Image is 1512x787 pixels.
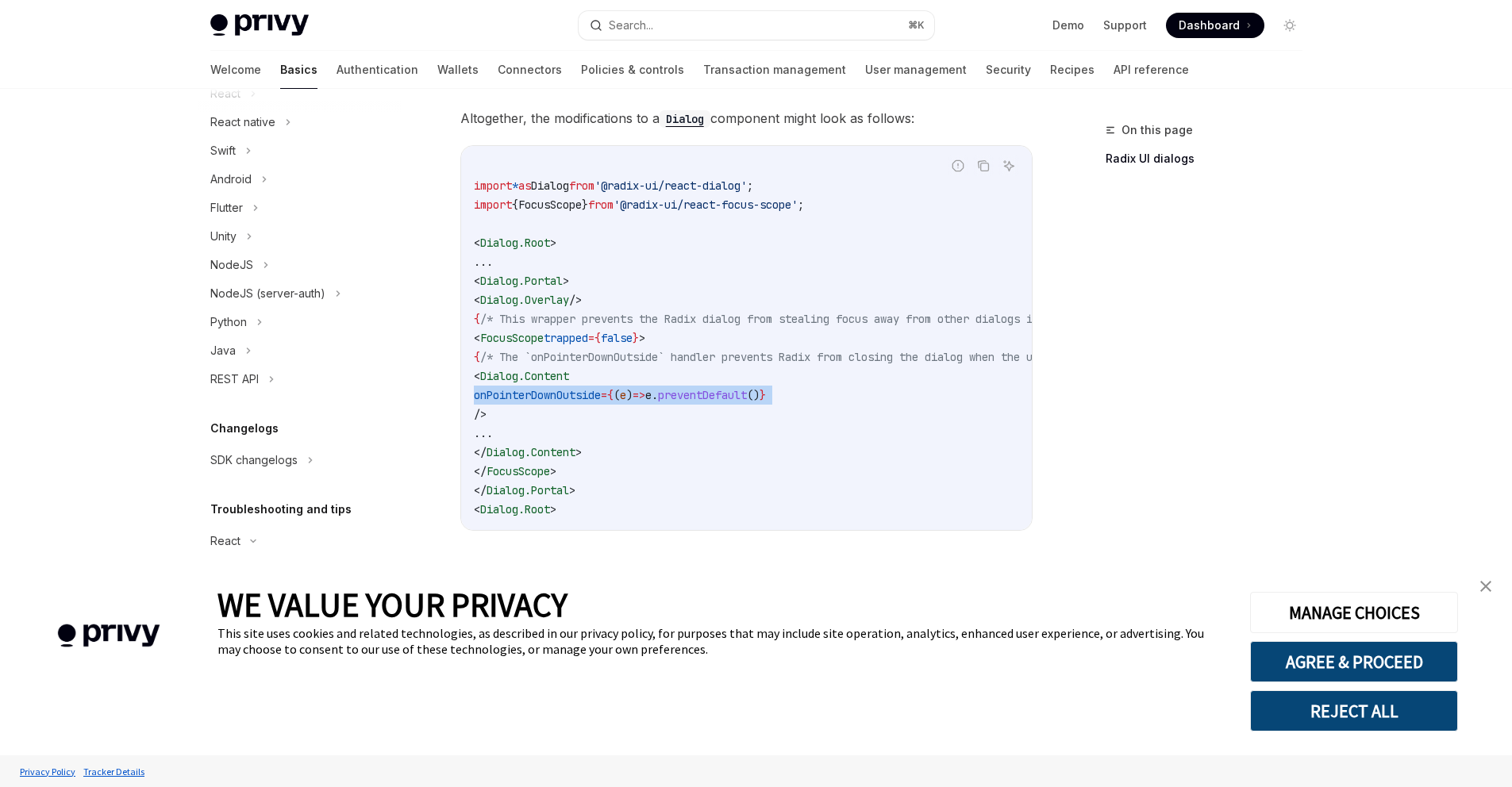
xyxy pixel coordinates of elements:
[210,532,240,551] div: React
[569,483,575,497] span: >
[487,464,550,478] span: FocusScope
[1050,51,1095,89] a: Recipes
[474,502,480,516] span: <
[1166,13,1264,38] a: Dashboard
[480,350,1172,364] span: /* The `onPointerDownOutside` handler prevents Radix from closing the dialog when the user clicks...
[210,284,325,303] div: NodeJS (server-auth)
[487,483,569,497] span: Dialog.Portal
[210,113,275,132] div: React native
[480,331,544,345] span: FocusScope
[210,313,247,332] div: Python
[480,236,550,250] span: Dialog.Root
[518,198,582,212] span: FocusScope
[550,464,556,478] span: >
[210,141,236,160] div: Swift
[210,227,237,246] div: Unity
[798,198,804,212] span: ;
[480,312,1121,326] span: /* This wrapper prevents the Radix dialog from stealing focus away from other dialogs in the page...
[480,502,550,516] span: Dialog.Root
[614,388,620,402] span: (
[594,331,601,345] span: {
[474,274,480,288] span: <
[512,198,518,212] span: {
[1121,121,1193,140] span: On this page
[1103,17,1147,33] a: Support
[474,426,493,440] span: ...
[579,11,934,40] button: Search...⌘K
[474,388,601,402] span: onPointerDownOutside
[550,502,556,516] span: >
[198,555,401,584] a: Common framework errors
[460,107,1033,129] span: Altogether, the modifications to a component might look as follows:
[480,369,569,383] span: Dialog.Content
[217,625,1226,657] div: This site uses cookies and related technologies, as described in our privacy policy, for purposes...
[607,388,614,402] span: {
[660,110,710,128] code: Dialog
[210,341,236,360] div: Java
[210,255,253,274] div: NodeJS
[531,179,569,193] span: Dialog
[645,388,652,402] span: e
[986,51,1031,89] a: Security
[1250,690,1458,731] button: REJECT ALL
[626,388,633,402] span: )
[633,331,639,345] span: }
[474,312,480,326] span: {
[588,198,614,212] span: from
[474,464,487,478] span: </
[210,419,279,438] h5: Changelogs
[474,293,480,307] span: <
[210,370,259,389] div: REST API
[550,236,556,250] span: >
[588,331,594,345] span: =
[973,155,994,176] button: Copy the contents from the code block
[280,51,317,89] a: Basics
[569,179,594,193] span: from
[575,445,582,459] span: >
[474,198,512,212] span: import
[210,14,309,36] img: light logo
[518,179,531,193] span: as
[633,388,645,402] span: =>
[474,369,480,383] span: <
[480,293,569,307] span: Dialog.Overlay
[1114,51,1189,89] a: API reference
[760,388,766,402] span: }
[569,293,582,307] span: />
[474,407,487,421] span: />
[474,179,512,193] span: import
[614,198,798,212] span: '@radix-ui/react-focus-scope'
[609,16,653,35] div: Search...
[908,19,925,32] span: ⌘ K
[865,51,967,89] a: User management
[544,331,588,345] span: trapped
[24,601,194,670] img: company logo
[639,331,645,345] span: >
[652,388,658,402] span: .
[1052,17,1084,33] a: Demo
[660,110,710,126] a: Dialog
[1470,570,1502,602] a: close banner
[1250,592,1458,633] button: MANAGE CHOICES
[337,51,418,89] a: Authentication
[16,758,79,785] a: Privacy Policy
[581,51,684,89] a: Policies & controls
[601,388,607,402] span: =
[747,179,753,193] span: ;
[563,274,569,288] span: >
[474,483,487,497] span: </
[998,155,1019,176] button: Ask AI
[1250,641,1458,682] button: AGREE & PROCEED
[217,584,567,625] span: WE VALUE YOUR PRIVACY
[79,758,148,785] a: Tracker Details
[658,388,747,402] span: preventDefault
[210,170,252,189] div: Android
[487,445,575,459] span: Dialog.Content
[474,331,480,345] span: <
[474,236,480,250] span: <
[210,198,243,217] div: Flutter
[601,331,633,345] span: false
[498,51,562,89] a: Connectors
[747,388,760,402] span: ()
[210,51,261,89] a: Welcome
